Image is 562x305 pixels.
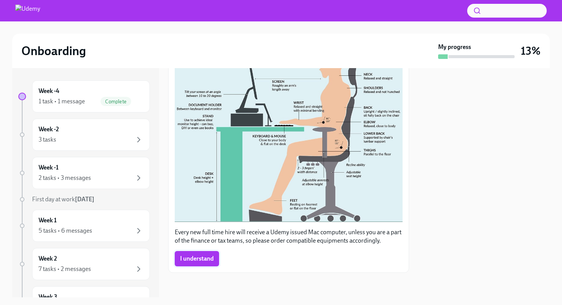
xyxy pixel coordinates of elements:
div: 2 tasks • 3 messages [39,174,91,182]
div: 7 tasks • 2 messages [39,265,91,273]
a: Week 15 tasks • 6 messages [18,210,150,242]
h6: Week 1 [39,216,57,225]
a: Week -41 task • 1 messageComplete [18,80,150,113]
h2: Onboarding [21,43,86,59]
div: 5 tasks • 6 messages [39,227,92,235]
span: First day at work [32,196,94,203]
a: Week -12 tasks • 3 messages [18,157,150,189]
span: I understand [180,255,214,263]
a: Week 27 tasks • 2 messages [18,248,150,280]
span: Complete [101,99,131,104]
div: 3 tasks [39,135,56,144]
h6: Week -4 [39,87,59,95]
h6: Week 3 [39,293,57,301]
img: Udemy [15,5,40,17]
a: First day at work[DATE] [18,195,150,204]
h6: Week 2 [39,254,57,263]
div: 1 task • 1 message [39,97,85,106]
h3: 13% [521,44,541,58]
strong: My progress [438,43,471,51]
h6: Week -1 [39,163,58,172]
h6: Week -2 [39,125,59,134]
button: I understand [175,251,219,266]
strong: [DATE] [75,196,94,203]
a: Week -23 tasks [18,119,150,151]
p: Every new full time hire will receive a Udemy issued Mac computer, unless you are a part of the f... [175,228,403,245]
